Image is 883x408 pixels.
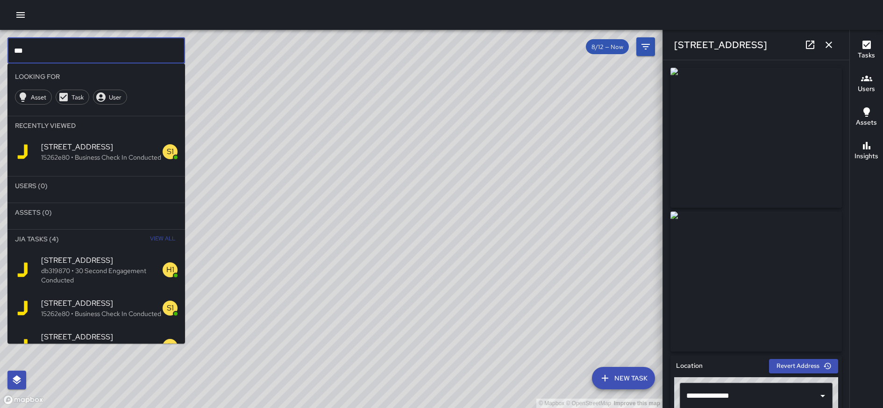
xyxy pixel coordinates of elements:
[93,90,127,105] div: User
[592,367,655,389] button: New Task
[7,325,185,368] div: [STREET_ADDRESS]f9e65230 • 30 Second OPD Engagement Conducted
[26,93,51,101] span: Asset
[41,298,163,309] span: [STREET_ADDRESS]
[850,34,883,67] button: Tasks
[166,264,174,275] p: H1
[850,134,883,168] button: Insights
[7,230,185,248] li: Jia Tasks (4)
[769,359,838,373] button: Revert Address
[586,43,629,51] span: 8/12 — Now
[636,37,655,56] button: Filters
[670,211,842,352] img: request_images%2Fba869b80-779d-11f0-868c-859507811448
[855,151,878,162] h6: Insights
[41,266,163,285] p: db319870 • 30 Second Engagement Conducted
[858,84,875,94] h6: Users
[7,67,185,86] li: Looking For
[7,291,185,325] div: [STREET_ADDRESS]15262e80 • Business Check In Conducted
[7,203,185,222] li: Assets (0)
[104,93,127,101] span: User
[41,141,163,153] span: [STREET_ADDRESS]
[66,93,89,101] span: Task
[148,230,178,248] button: View All
[676,361,703,371] h6: Location
[816,389,829,402] button: Open
[41,343,163,361] p: f9e65230 • 30 Second OPD Engagement Conducted
[7,135,185,169] div: [STREET_ADDRESS]15262e80 • Business Check In Conducted
[150,232,175,246] span: View All
[850,101,883,134] button: Assets
[41,309,163,318] p: 15262e80 • Business Check In Conducted
[670,68,842,208] img: request_images%2Fb7cb7320-779d-11f0-868c-859507811448
[41,331,163,343] span: [STREET_ADDRESS]
[7,176,185,195] li: Users (0)
[15,90,52,105] div: Asset
[167,341,174,352] p: S1
[56,90,89,105] div: Task
[7,116,185,135] li: Recently Viewed
[167,146,174,157] p: S1
[856,118,877,128] h6: Assets
[858,50,875,61] h6: Tasks
[850,67,883,101] button: Users
[41,153,163,162] p: 15262e80 • Business Check In Conducted
[41,255,163,266] span: [STREET_ADDRESS]
[674,37,767,52] h6: [STREET_ADDRESS]
[167,302,174,314] p: S1
[7,248,185,291] div: [STREET_ADDRESS]db319870 • 30 Second Engagement Conducted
